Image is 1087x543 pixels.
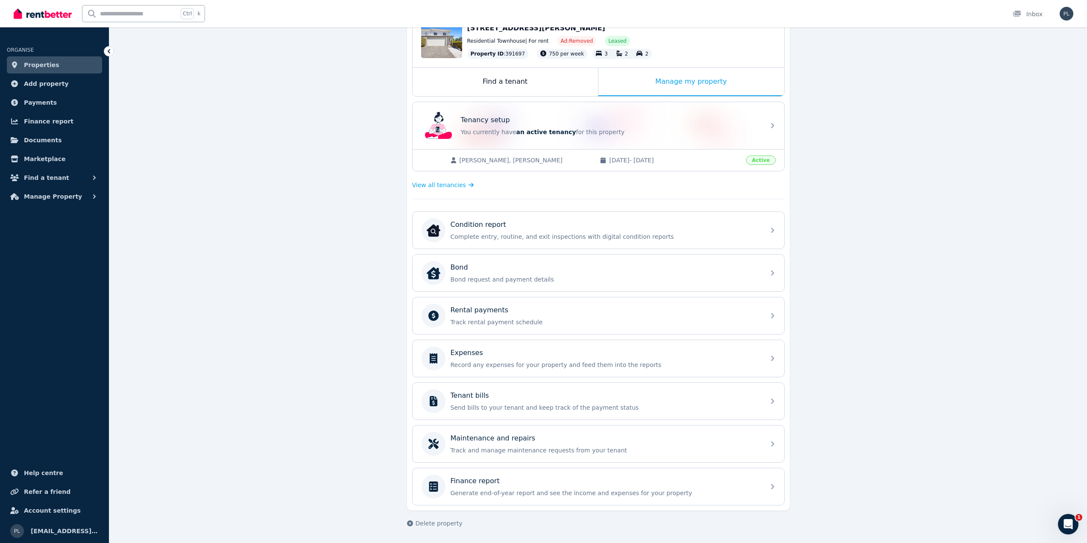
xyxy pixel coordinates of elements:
[413,340,784,377] a: ExpensesRecord any expenses for your property and feed them into the reports
[451,433,536,443] p: Maintenance and repairs
[7,132,102,149] a: Documents
[413,426,784,462] a: Maintenance and repairsTrack and manage maintenance requests from your tenant
[412,181,466,189] span: View all tenancies
[7,188,102,205] button: Manage Property
[416,519,463,528] span: Delete property
[7,464,102,481] a: Help centre
[451,489,760,497] p: Generate end-of-year report and see the income and expenses for your property
[427,266,440,280] img: Bond
[425,112,452,139] img: Tenancy setup
[625,51,628,57] span: 2
[451,390,489,401] p: Tenant bills
[24,173,69,183] span: Find a tenant
[451,275,760,284] p: Bond request and payment details
[7,483,102,500] a: Refer a friend
[451,232,760,241] p: Complete entry, routine, and exit inspections with digital condition reports
[451,318,760,326] p: Track rental payment schedule
[609,156,741,164] span: [DATE] - [DATE]
[413,468,784,505] a: Finance reportGenerate end-of-year report and see the income and expenses for your property
[467,49,529,59] div: : 391697
[24,60,59,70] span: Properties
[7,169,102,186] button: Find a tenant
[407,519,463,528] button: Delete property
[24,468,63,478] span: Help centre
[31,526,99,536] span: [EMAIL_ADDRESS][DOMAIN_NAME]
[460,156,592,164] span: [PERSON_NAME], [PERSON_NAME]
[7,94,102,111] a: Payments
[7,150,102,167] a: Marketplace
[451,262,468,273] p: Bond
[516,129,576,135] span: an active tenancy
[451,446,760,455] p: Track and manage maintenance requests from your tenant
[413,102,784,149] a: Tenancy setupTenancy setupYou currently havean active tenancyfor this property
[1075,514,1082,521] span: 1
[10,524,24,538] img: plmarkt@gmail.com
[181,8,194,19] span: Ctrl
[461,128,760,136] p: You currently have for this property
[24,505,81,516] span: Account settings
[461,115,510,125] p: Tenancy setup
[7,47,34,53] span: ORGANISE
[14,7,72,20] img: RentBetter
[24,154,65,164] span: Marketplace
[608,38,626,44] span: Leased
[7,502,102,519] a: Account settings
[451,361,760,369] p: Record any expenses for your property and feed them into the reports
[413,255,784,291] a: BondBondBond request and payment details
[7,56,102,73] a: Properties
[467,38,549,44] span: Residential Townhouse | For rent
[413,212,784,249] a: Condition reportCondition reportComplete entry, routine, and exit inspections with digital condit...
[451,403,760,412] p: Send bills to your tenant and keep track of the payment status
[645,51,648,57] span: 2
[451,220,506,230] p: Condition report
[427,223,440,237] img: Condition report
[7,113,102,130] a: Finance report
[24,487,70,497] span: Refer a friend
[1013,10,1043,18] div: Inbox
[598,68,784,96] div: Manage my property
[451,348,483,358] p: Expenses
[24,191,82,202] span: Manage Property
[24,135,62,145] span: Documents
[746,156,775,165] span: Active
[1060,7,1073,21] img: plmarkt@gmail.com
[7,75,102,92] a: Add property
[467,24,605,32] span: [STREET_ADDRESS][PERSON_NAME]
[451,476,500,486] p: Finance report
[412,181,474,189] a: View all tenancies
[471,50,504,57] span: Property ID
[413,383,784,420] a: Tenant billsSend bills to your tenant and keep track of the payment status
[549,51,584,57] span: 750 per week
[1058,514,1078,534] iframe: Intercom live chat
[604,51,608,57] span: 3
[451,305,509,315] p: Rental payments
[413,297,784,334] a: Rental paymentsTrack rental payment schedule
[197,10,200,17] span: k
[413,68,598,96] div: Find a tenant
[24,97,57,108] span: Payments
[24,116,73,126] span: Finance report
[24,79,69,89] span: Add property
[560,38,593,44] span: Ad: Removed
